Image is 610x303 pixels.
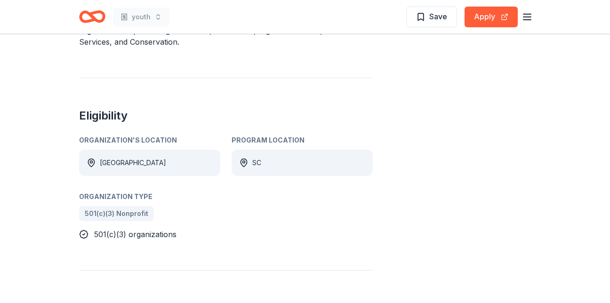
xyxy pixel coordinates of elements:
button: Save [406,7,457,27]
div: SC [252,157,261,168]
span: Save [429,10,447,23]
div: [GEOGRAPHIC_DATA] [100,157,166,168]
button: youth [113,8,169,26]
button: Apply [465,7,518,27]
div: Program Location [232,135,373,146]
div: Organization's Location [79,135,220,146]
span: 501(c)(3) Nonprofit [85,208,148,219]
h2: Eligibility [79,108,373,123]
a: Home [79,6,105,28]
span: youth [132,11,151,23]
a: 501(c)(3) Nonprofit [79,206,154,221]
span: 501(c)(3) organizations [94,230,177,239]
div: Organization Type [79,191,373,202]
